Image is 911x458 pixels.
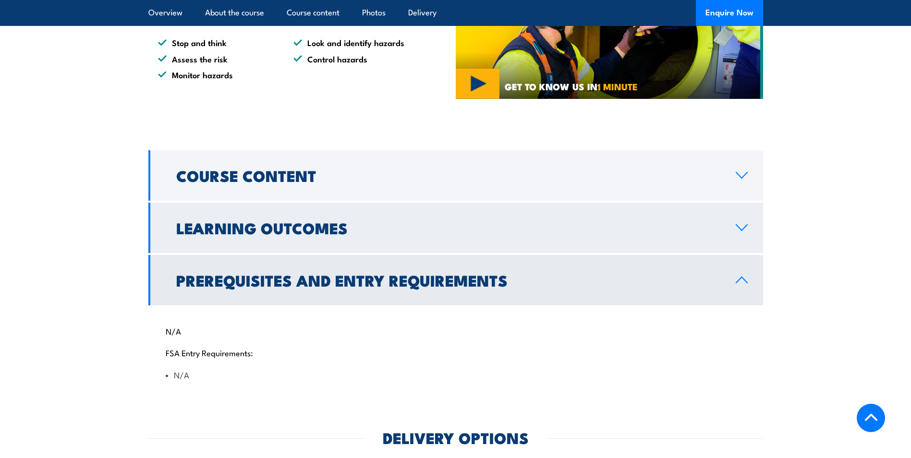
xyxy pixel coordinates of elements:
[176,169,720,182] h2: Course Content
[148,150,763,201] a: Course Content
[148,203,763,253] a: Learning Outcomes
[597,79,638,93] strong: 1 MINUTE
[158,37,276,48] li: Stop and think
[176,273,720,287] h2: Prerequisites and Entry Requirements
[166,369,746,380] li: N/A
[158,69,276,80] li: Monitor hazards
[158,53,276,64] li: Assess the risk
[293,53,412,64] li: Control hazards
[505,82,638,91] span: GET TO KNOW US IN
[166,348,746,357] p: FSA Entry Requirements:
[383,431,529,444] h2: DELIVERY OPTIONS
[148,255,763,305] a: Prerequisites and Entry Requirements
[293,37,412,48] li: Look and identify hazards
[166,326,746,336] p: N/A
[176,221,720,234] h2: Learning Outcomes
